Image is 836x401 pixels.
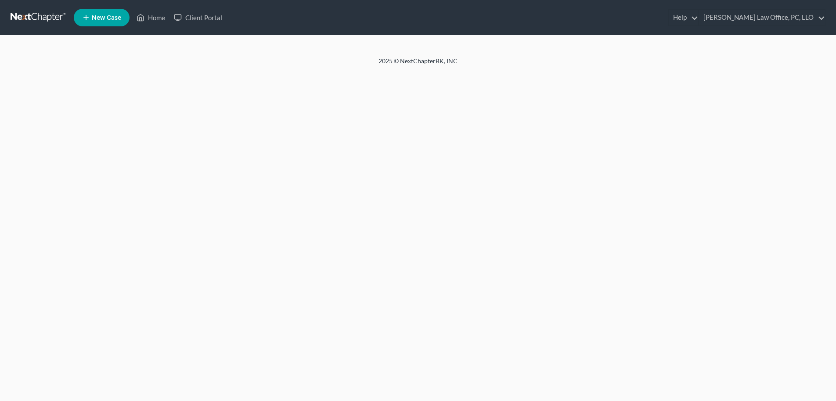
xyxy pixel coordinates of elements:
[699,10,825,25] a: [PERSON_NAME] Law Office, PC, LLO
[168,57,668,72] div: 2025 © NextChapterBK, INC
[169,10,227,25] a: Client Portal
[669,10,698,25] a: Help
[74,9,130,26] new-legal-case-button: New Case
[132,10,169,25] a: Home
